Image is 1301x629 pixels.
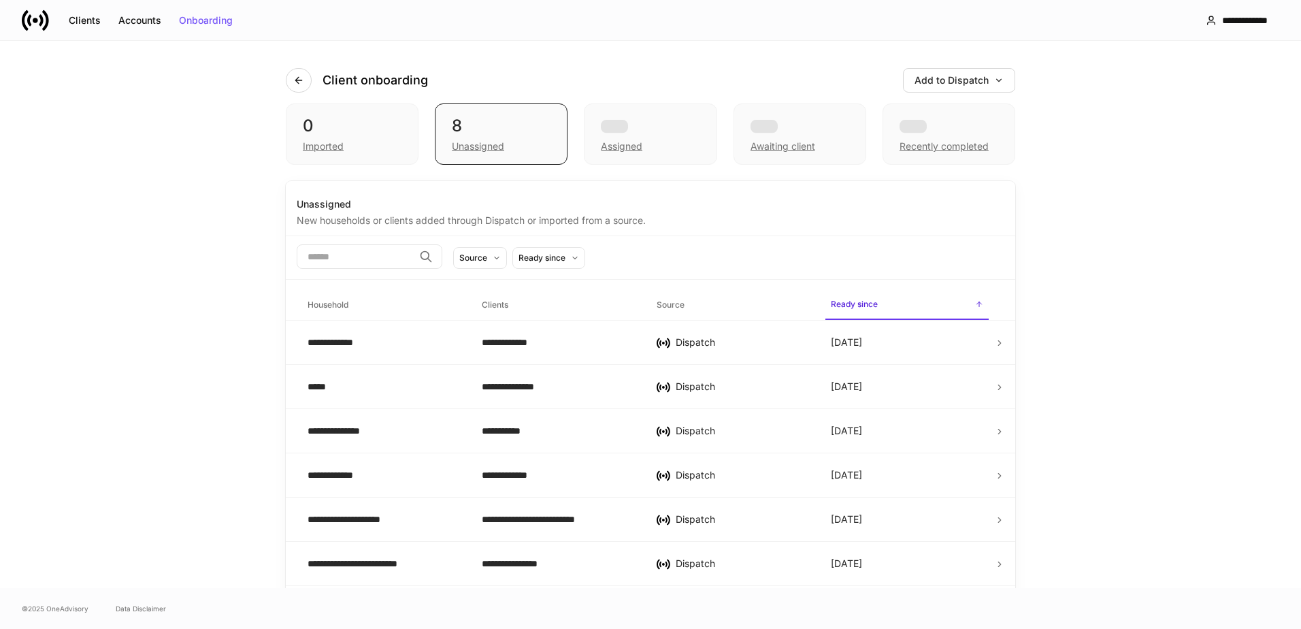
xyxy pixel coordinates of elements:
div: 0Imported [286,103,418,165]
span: Ready since [825,291,989,320]
button: Onboarding [170,10,242,31]
h6: Clients [482,298,508,311]
button: Accounts [110,10,170,31]
div: Onboarding [179,16,233,25]
div: Dispatch [676,468,809,482]
div: Awaiting client [751,140,815,153]
h6: Household [308,298,348,311]
button: Ready since [512,247,585,269]
div: New households or clients added through Dispatch or imported from a source. [297,211,1004,227]
div: Add to Dispatch [915,76,1004,85]
div: Recently completed [900,140,989,153]
h4: Client onboarding [323,72,428,88]
div: Assigned [601,140,642,153]
div: 8 [452,115,550,137]
div: Dispatch [676,513,809,526]
button: Source [453,247,507,269]
div: Ready since [518,251,565,264]
p: [DATE] [831,336,862,349]
p: [DATE] [831,468,862,482]
div: Unassigned [297,197,1004,211]
div: 0 [303,115,401,137]
div: Imported [303,140,344,153]
p: [DATE] [831,380,862,393]
div: Dispatch [676,557,809,570]
div: Dispatch [676,336,809,349]
div: 8Unassigned [435,103,567,165]
div: Accounts [118,16,161,25]
button: Add to Dispatch [903,68,1015,93]
span: Household [302,291,465,319]
div: Dispatch [676,380,809,393]
p: [DATE] [831,513,862,526]
div: Dispatch [676,424,809,438]
h6: Source [657,298,685,311]
a: Data Disclaimer [116,603,166,614]
div: Unassigned [452,140,504,153]
div: Recently completed [883,103,1015,165]
div: Awaiting client [734,103,866,165]
div: Source [459,251,487,264]
span: Source [651,291,814,319]
p: [DATE] [831,557,862,570]
button: Clients [60,10,110,31]
div: Assigned [584,103,717,165]
span: Clients [476,291,640,319]
p: [DATE] [831,424,862,438]
span: © 2025 OneAdvisory [22,603,88,614]
div: Clients [69,16,101,25]
h6: Ready since [831,297,878,310]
